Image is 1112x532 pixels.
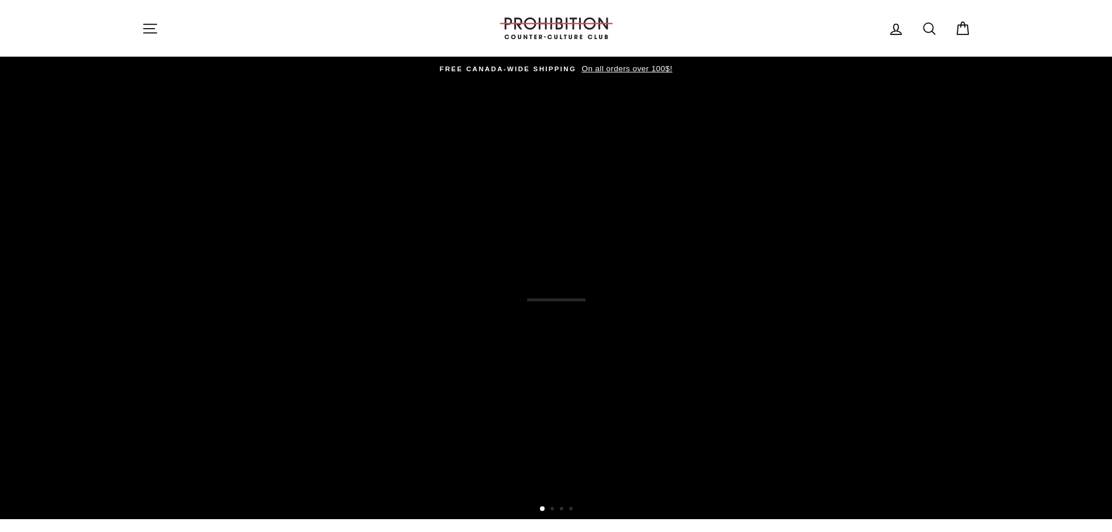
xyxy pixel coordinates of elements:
[560,507,566,513] button: 3
[498,18,615,39] img: PROHIBITION COUNTER-CULTURE CLUB
[569,507,575,513] button: 4
[578,64,672,73] span: On all orders over 100$!
[540,506,546,512] button: 1
[145,62,968,75] a: FREE CANADA-WIDE SHIPPING On all orders over 100$!
[550,507,556,513] button: 2
[440,65,576,72] span: FREE CANADA-WIDE SHIPPING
